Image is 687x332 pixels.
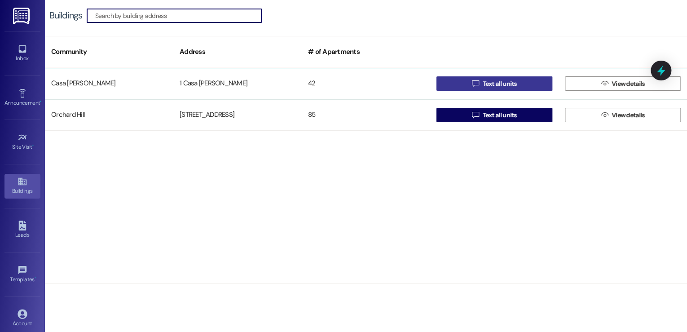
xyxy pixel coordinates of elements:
div: [STREET_ADDRESS] [173,106,302,124]
button: Text all units [436,108,552,122]
span: View details [612,111,645,120]
span: • [40,98,41,105]
span: Text all units [483,79,517,89]
a: Site Visit • [4,130,40,154]
div: Casa [PERSON_NAME] [45,75,173,93]
div: Community [45,41,173,63]
button: View details [565,76,681,91]
button: Text all units [436,76,552,91]
button: View details [565,108,681,122]
a: Buildings [4,174,40,198]
div: 42 [302,75,430,93]
div: # of Apartments [302,41,430,63]
span: • [32,142,34,149]
a: Account [4,306,40,331]
span: • [35,275,36,281]
i:  [472,80,479,87]
div: Orchard Hill [45,106,173,124]
span: View details [612,79,645,89]
div: Buildings [49,11,82,20]
a: Inbox [4,41,40,66]
input: Search by building address [95,9,261,22]
i:  [601,80,608,87]
span: Text all units [483,111,517,120]
div: 1 Casa [PERSON_NAME] [173,75,302,93]
a: Templates • [4,262,40,287]
div: 85 [302,106,430,124]
i:  [601,111,608,119]
a: Leads [4,218,40,242]
img: ResiDesk Logo [13,8,31,24]
div: Address [173,41,302,63]
i:  [472,111,479,119]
